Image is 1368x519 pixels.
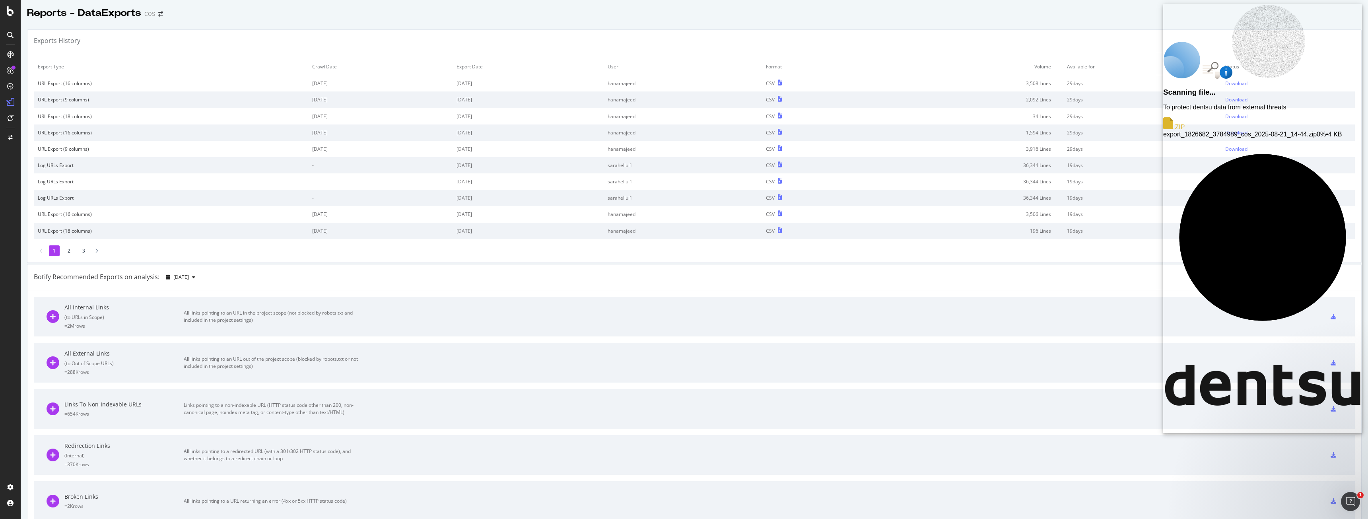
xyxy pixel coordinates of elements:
[604,141,762,157] td: hanamajeed
[604,91,762,108] td: hanamajeed
[1063,108,1221,124] td: 29 days
[64,360,184,367] div: ( to Out of Scope URLs )
[38,178,304,185] div: Log URLs Export
[38,129,304,136] div: URL Export (16 columns)
[64,314,184,321] div: ( to URLs in Scope )
[64,400,184,408] div: Links To Non-Indexable URLs
[64,245,74,256] li: 2
[453,173,604,190] td: [DATE]
[64,461,184,468] div: = 370K rows
[604,206,762,222] td: hanamajeed
[453,75,604,92] td: [DATE]
[453,91,604,108] td: [DATE]
[766,194,775,201] div: CSV
[64,323,184,329] div: = 2M rows
[1341,492,1360,511] iframe: Intercom live chat
[604,108,762,124] td: hanamajeed
[27,6,141,20] div: Reports - DataExports
[766,162,775,169] div: CSV
[766,146,775,152] div: CSV
[453,124,604,141] td: [DATE]
[1063,91,1221,108] td: 29 days
[762,58,869,75] td: Format
[869,108,1063,124] td: 34 Lines
[604,157,762,173] td: sarahellul1
[453,58,604,75] td: Export Date
[308,190,453,206] td: -
[184,309,363,324] div: All links pointing to an URL in the project scope (not blocked by robots.txt and included in the ...
[34,36,80,45] div: Exports History
[453,190,604,206] td: [DATE]
[163,271,198,284] button: [DATE]
[869,190,1063,206] td: 36,344 Lines
[766,227,775,234] div: CSV
[38,80,304,87] div: URL Export (16 columns)
[184,498,363,505] div: All links pointing to a URL returning an error (4xx or 5xx HTTP status code)
[869,91,1063,108] td: 2,092 Lines
[869,141,1063,157] td: 3,916 Lines
[308,141,453,157] td: [DATE]
[604,190,762,206] td: sarahellul1
[184,402,363,416] div: Links pointing to a non-indexable URL (HTTP status code other than 200, non-canonical page, noind...
[1063,223,1221,239] td: 19 days
[308,75,453,92] td: [DATE]
[869,223,1063,239] td: 196 Lines
[184,448,363,462] div: All links pointing to a redirected URL (with a 301/302 HTTP status code), and whether it belongs ...
[158,11,163,17] div: arrow-right-arrow-left
[64,303,184,311] div: All Internal Links
[38,194,304,201] div: Log URLs Export
[64,503,184,509] div: = 2K rows
[38,146,304,152] div: URL Export (9 columns)
[308,58,453,75] td: Crawl Date
[64,452,184,459] div: ( Internal )
[453,141,604,157] td: [DATE]
[766,96,775,103] div: CSV
[78,245,89,256] li: 3
[38,162,304,169] div: Log URLs Export
[173,274,189,280] span: 2025 Aug. 16th
[1357,492,1364,498] span: 1
[1063,190,1221,206] td: 19 days
[38,96,304,103] div: URL Export (9 columns)
[308,206,453,222] td: [DATE]
[308,124,453,141] td: [DATE]
[64,410,184,417] div: = 654K rows
[1063,75,1221,92] td: 29 days
[144,10,155,18] div: COS
[766,113,775,120] div: CSV
[64,369,184,375] div: = 288K rows
[308,157,453,173] td: -
[766,178,775,185] div: CSV
[604,124,762,141] td: hanamajeed
[49,245,60,256] li: 1
[38,211,304,218] div: URL Export (16 columns)
[184,356,363,370] div: All links pointing to an URL out of the project scope (blocked by robots.txt or not included in t...
[766,211,775,218] div: CSV
[308,108,453,124] td: [DATE]
[869,58,1063,75] td: Volume
[453,206,604,222] td: [DATE]
[869,173,1063,190] td: 36,344 Lines
[604,223,762,239] td: hanamajeed
[1331,498,1336,504] div: csv-export
[1063,124,1221,141] td: 29 days
[766,129,775,136] div: CSV
[869,206,1063,222] td: 3,506 Lines
[1331,452,1336,458] div: csv-export
[1063,206,1221,222] td: 19 days
[1063,173,1221,190] td: 19 days
[453,157,604,173] td: [DATE]
[869,157,1063,173] td: 36,344 Lines
[869,124,1063,141] td: 1,594 Lines
[1063,157,1221,173] td: 19 days
[34,272,159,282] div: Botify Recommended Exports on analysis:
[453,108,604,124] td: [DATE]
[34,58,308,75] td: Export Type
[604,58,762,75] td: User
[64,350,184,358] div: All External Links
[1063,58,1221,75] td: Available for
[64,493,184,501] div: Broken Links
[604,173,762,190] td: sarahellul1
[64,442,184,450] div: Redirection Links
[308,173,453,190] td: -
